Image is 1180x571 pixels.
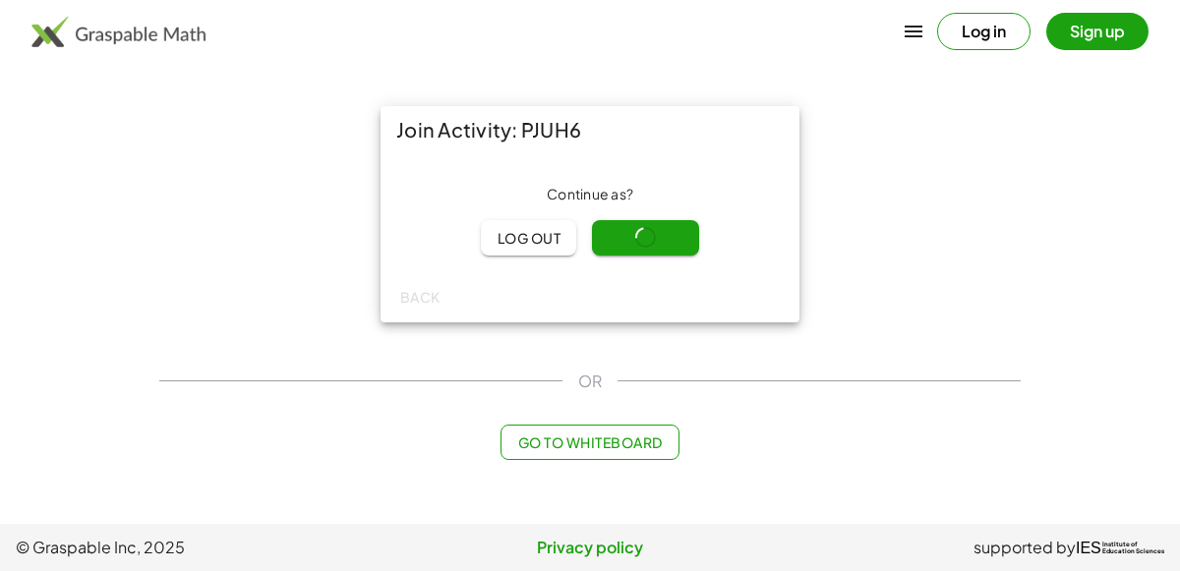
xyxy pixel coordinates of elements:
div: Join Activity: PJUH6 [381,106,799,153]
button: Sign up [1046,13,1149,50]
a: Privacy policy [398,536,781,559]
span: supported by [973,536,1076,559]
span: Log out [497,229,560,247]
span: Institute of Education Sciences [1102,542,1164,555]
a: IESInstitute ofEducation Sciences [1076,536,1164,559]
button: Go to Whiteboard [501,425,678,460]
span: Go to Whiteboard [517,433,662,451]
span: OR [578,370,602,393]
span: © Graspable Inc, 2025 [16,536,398,559]
button: Log in [937,13,1031,50]
span: IES [1076,539,1101,557]
div: Continue as ? [396,185,784,204]
button: Log out [481,220,576,256]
